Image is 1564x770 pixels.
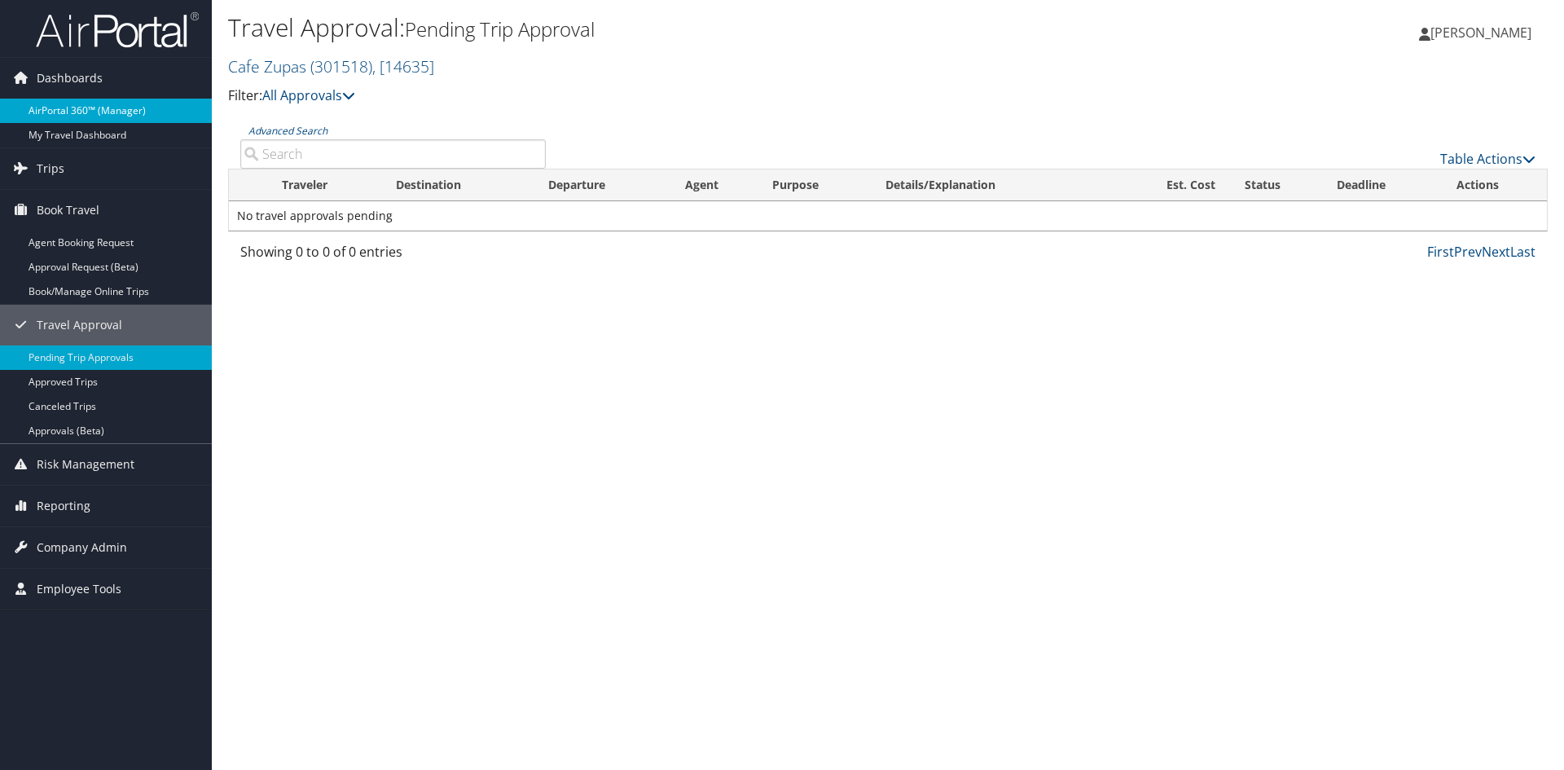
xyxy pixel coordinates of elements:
span: , [ 14635 ] [372,55,434,77]
th: Destination: activate to sort column ascending [381,169,534,201]
a: Last [1510,243,1535,261]
span: Trips [37,148,64,189]
img: airportal-logo.png [36,11,199,49]
th: Deadline: activate to sort column descending [1322,169,1443,201]
input: Advanced Search [240,139,546,169]
th: Agent [670,169,757,201]
a: [PERSON_NAME] [1419,8,1548,57]
span: Employee Tools [37,569,121,609]
th: Purpose [758,169,871,201]
th: Details/Explanation [871,169,1114,201]
span: ( 301518 ) [310,55,372,77]
span: Reporting [37,486,90,526]
a: Next [1482,243,1510,261]
span: Book Travel [37,190,99,231]
a: Table Actions [1440,150,1535,168]
span: [PERSON_NAME] [1430,24,1531,42]
div: Showing 0 to 0 of 0 entries [240,242,546,270]
a: Advanced Search [248,124,327,138]
a: First [1427,243,1454,261]
th: Traveler: activate to sort column ascending [267,169,381,201]
th: Status: activate to sort column ascending [1230,169,1322,201]
a: Prev [1454,243,1482,261]
a: All Approvals [262,86,355,104]
span: Risk Management [37,444,134,485]
th: Est. Cost: activate to sort column ascending [1114,169,1230,201]
span: Company Admin [37,527,127,568]
span: Travel Approval [37,305,122,345]
td: No travel approvals pending [229,201,1547,231]
p: Filter: [228,86,1108,107]
span: Dashboards [37,58,103,99]
h1: Travel Approval: [228,11,1108,45]
small: Pending Trip Approval [405,15,595,42]
a: Cafe Zupas [228,55,434,77]
th: Actions [1442,169,1547,201]
th: Departure: activate to sort column ascending [534,169,671,201]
